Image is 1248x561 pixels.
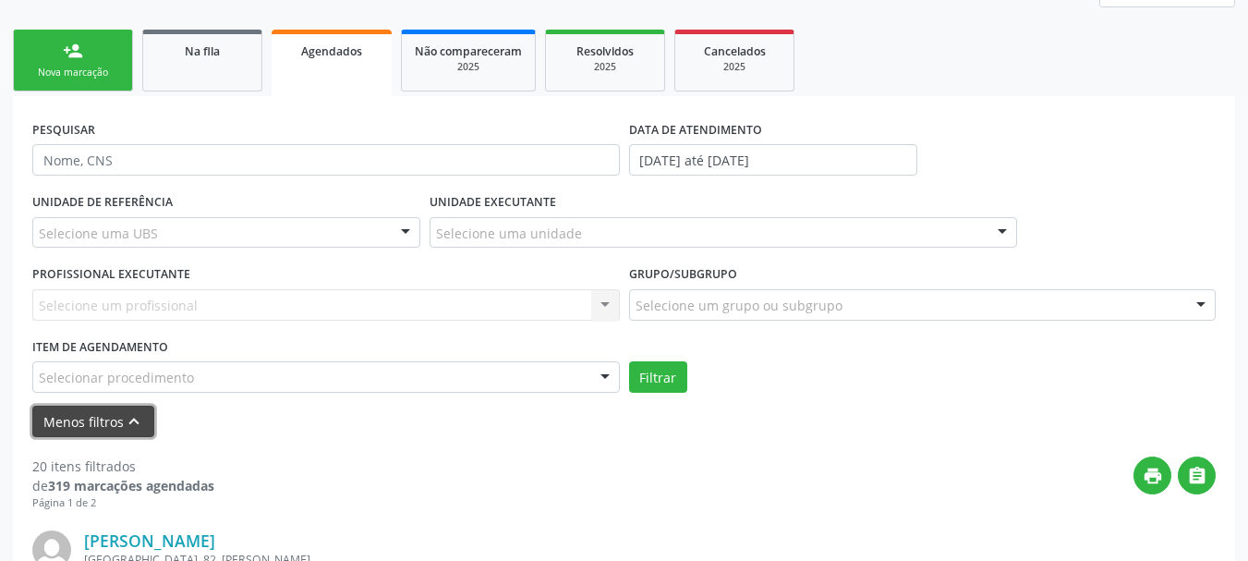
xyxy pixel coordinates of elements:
[415,60,522,74] div: 2025
[27,66,119,79] div: Nova marcação
[32,406,154,438] button: Menos filtroskeyboard_arrow_up
[84,531,215,551] a: [PERSON_NAME]
[32,334,168,362] label: Item de agendamento
[629,144,918,176] input: Selecione um intervalo
[32,116,95,144] label: PESQUISAR
[185,43,220,59] span: Na fila
[629,361,687,393] button: Filtrar
[124,411,144,432] i: keyboard_arrow_up
[1133,457,1171,494] button: print
[32,261,190,289] label: PROFISSIONAL EXECUTANTE
[1143,466,1163,486] i: print
[48,477,214,494] strong: 319 marcações agendadas
[63,41,83,61] div: person_add
[301,43,362,59] span: Agendados
[32,144,620,176] input: Nome, CNS
[32,495,214,511] div: Página 1 de 2
[32,189,173,217] label: UNIDADE DE REFERÊNCIA
[629,116,762,144] label: DATA DE ATENDIMENTO
[636,296,842,315] span: Selecione um grupo ou subgrupo
[39,368,194,387] span: Selecionar procedimento
[32,457,214,476] div: 20 itens filtrados
[576,43,634,59] span: Resolvidos
[704,43,766,59] span: Cancelados
[1178,457,1216,494] button: 
[415,43,522,59] span: Não compareceram
[430,189,556,217] label: UNIDADE EXECUTANTE
[32,476,214,495] div: de
[559,60,651,74] div: 2025
[436,224,582,243] span: Selecione uma unidade
[39,224,158,243] span: Selecione uma UBS
[629,261,737,289] label: Grupo/Subgrupo
[688,60,781,74] div: 2025
[1187,466,1207,486] i: 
